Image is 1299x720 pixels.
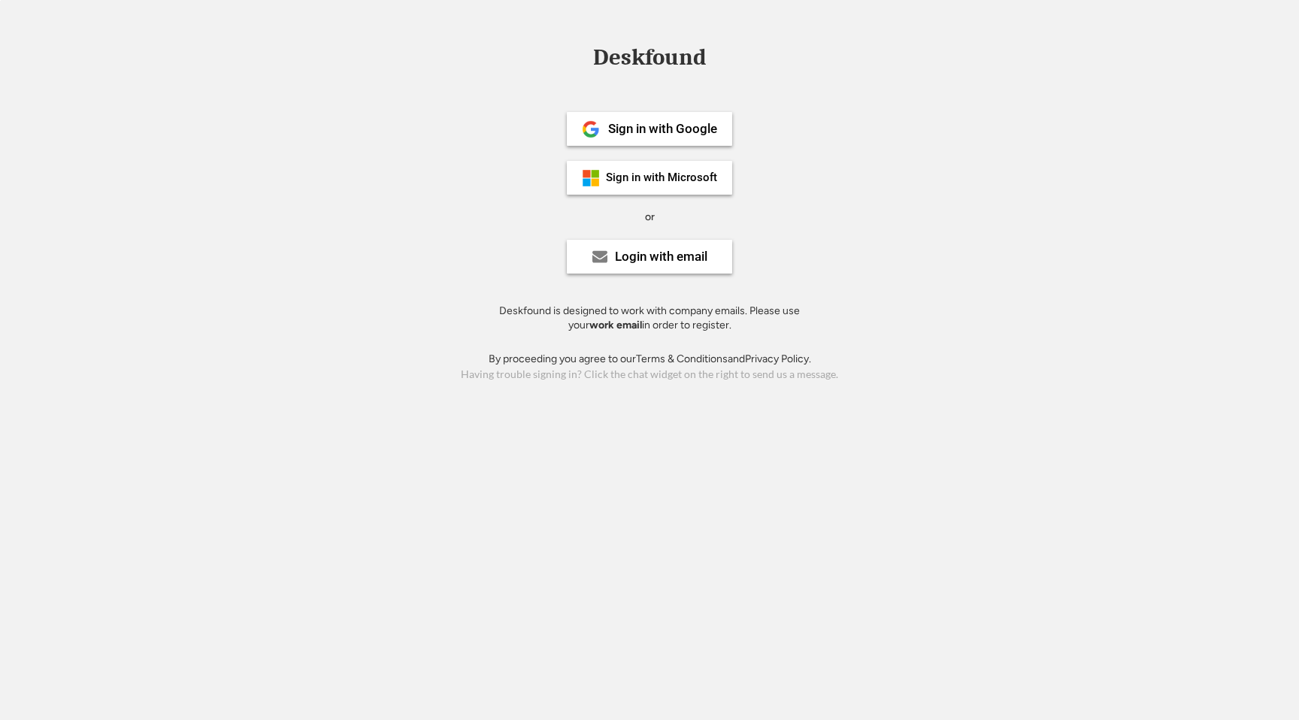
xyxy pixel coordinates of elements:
img: 1024px-Google__G__Logo.svg.png [582,120,600,138]
div: or [645,210,655,225]
div: Sign in with Google [608,123,717,135]
div: Deskfound [586,46,713,69]
div: By proceeding you agree to our and [489,352,811,367]
a: Privacy Policy. [745,352,811,365]
a: Terms & Conditions [636,352,728,365]
strong: work email [589,319,642,331]
img: ms-symbollockup_mssymbol_19.png [582,169,600,187]
div: Deskfound is designed to work with company emails. Please use your in order to register. [480,304,819,333]
div: Login with email [615,250,707,263]
div: Sign in with Microsoft [606,172,717,183]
